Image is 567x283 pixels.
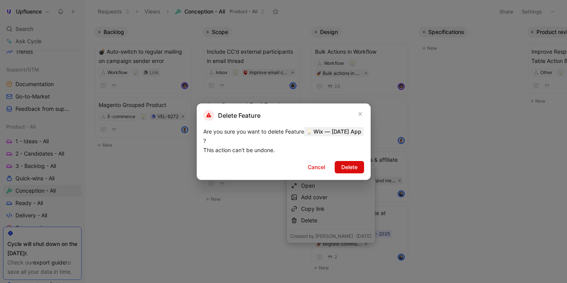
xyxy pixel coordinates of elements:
span: Delete [341,163,358,172]
div: Are you sure you want to delete Feature ? This action can't be undone. [203,127,364,155]
h2: Delete Feature [203,110,261,121]
button: Delete [335,161,364,173]
span: Cancel [308,163,325,172]
img: 💡 [306,129,312,134]
span: Wix — [DATE] App [304,127,364,136]
button: Cancel [301,161,332,173]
